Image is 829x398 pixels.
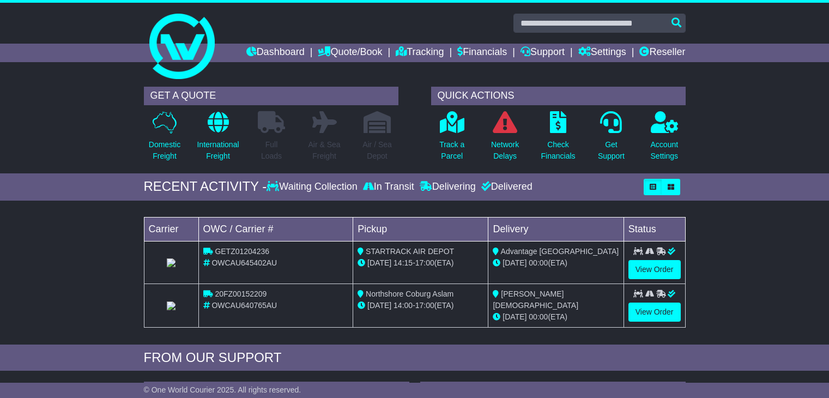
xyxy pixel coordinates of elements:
span: GETZ01204236 [215,247,269,256]
span: [DATE] [367,258,391,267]
span: © One World Courier 2025. All rights reserved. [144,385,301,394]
div: Delivering [417,181,479,193]
img: StarTrack.png [167,258,176,267]
p: Get Support [598,139,625,162]
td: OWC / Carrier # [198,217,353,241]
span: Advantage [GEOGRAPHIC_DATA] [501,247,619,256]
p: International Freight [197,139,239,162]
p: Domestic Freight [149,139,180,162]
div: GET A QUOTE [144,87,398,105]
a: Reseller [639,44,685,62]
p: Full Loads [258,139,285,162]
div: In Transit [360,181,417,193]
p: Check Financials [541,139,576,162]
p: Air / Sea Depot [362,139,392,162]
span: 17:00 [415,301,434,310]
a: DomesticFreight [148,111,181,168]
a: Settings [578,44,626,62]
div: QUICK ACTIONS [431,87,686,105]
div: Delivered [479,181,533,193]
span: [DATE] [503,258,527,267]
td: Carrier [144,217,198,241]
img: StarTrack.png [167,301,176,310]
td: Delivery [488,217,624,241]
a: Support [521,44,565,62]
a: AccountSettings [650,111,679,168]
a: Financials [457,44,507,62]
div: RECENT ACTIVITY - [144,179,267,195]
span: STARTRACK AIR DEPOT [366,247,454,256]
span: [PERSON_NAME][DEMOGRAPHIC_DATA] [493,290,578,310]
td: Pickup [353,217,488,241]
span: [DATE] [503,312,527,321]
span: 14:00 [394,301,413,310]
a: NetworkDelays [491,111,519,168]
span: 20FZ00152209 [215,290,267,298]
span: 00:00 [529,258,548,267]
div: FROM OUR SUPPORT [144,350,686,366]
a: Track aParcel [439,111,465,168]
a: Dashboard [246,44,305,62]
span: Northshore Coburg Aslam [366,290,453,298]
a: Quote/Book [318,44,382,62]
span: 00:00 [529,312,548,321]
div: (ETA) [493,257,619,269]
a: View Order [628,303,681,322]
p: Air & Sea Freight [308,139,340,162]
a: Tracking [396,44,444,62]
a: GetSupport [597,111,625,168]
span: 14:15 [394,258,413,267]
div: Waiting Collection [267,181,360,193]
span: [DATE] [367,301,391,310]
div: - (ETA) [358,257,483,269]
span: OWCAU640765AU [211,301,277,310]
a: CheckFinancials [541,111,576,168]
span: OWCAU645402AU [211,258,277,267]
span: 17:00 [415,258,434,267]
a: View Order [628,260,681,279]
div: - (ETA) [358,300,483,311]
p: Account Settings [651,139,679,162]
div: (ETA) [493,311,619,323]
a: InternationalFreight [196,111,239,168]
p: Track a Parcel [439,139,464,162]
p: Network Delays [491,139,519,162]
td: Status [624,217,685,241]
